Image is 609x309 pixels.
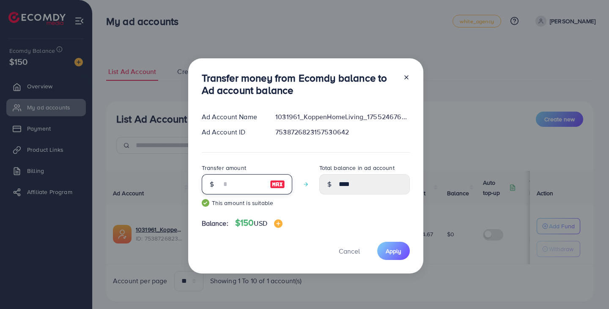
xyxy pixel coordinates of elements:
button: Apply [377,242,410,260]
div: Ad Account Name [195,112,269,122]
div: 1031961_KoppenHomeLiving_1755246762606 [269,112,416,122]
div: Ad Account ID [195,127,269,137]
label: Total balance in ad account [319,164,395,172]
div: 7538726823157530642 [269,127,416,137]
button: Cancel [328,242,370,260]
h3: Transfer money from Ecomdy balance to Ad account balance [202,72,396,96]
h4: $150 [235,218,283,228]
span: Cancel [339,246,360,256]
label: Transfer amount [202,164,246,172]
span: Apply [386,247,401,255]
img: image [270,179,285,189]
span: USD [254,219,267,228]
img: image [274,219,283,228]
small: This amount is suitable [202,199,292,207]
img: guide [202,199,209,207]
iframe: Chat [573,271,603,303]
span: Balance: [202,219,228,228]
